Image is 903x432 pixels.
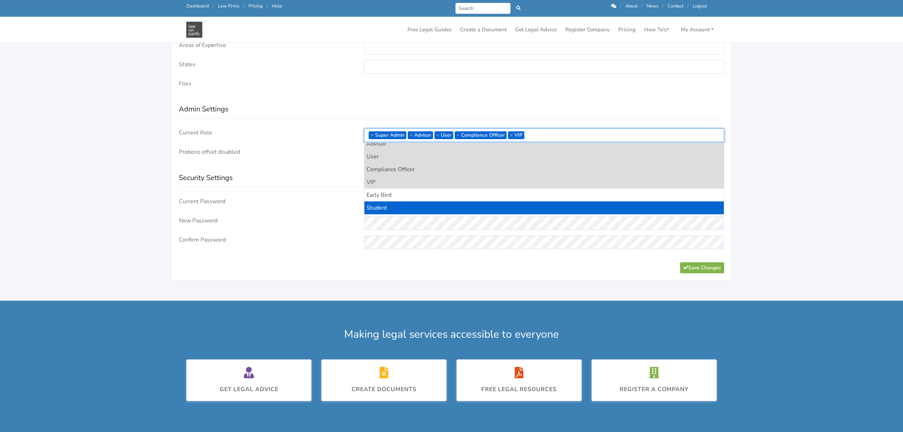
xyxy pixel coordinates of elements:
[243,3,245,9] span: /
[680,262,724,273] button: Save Changes
[179,172,724,187] h2: Security Settings
[179,60,354,69] p: States
[369,131,406,139] li: Super Admin
[510,131,513,139] span: ×
[481,385,557,394] div: Free legal resources
[364,150,724,163] li: User
[455,3,511,14] input: Search
[364,163,724,176] li: Compliance Officer
[179,148,354,157] p: Probono offset disabled
[364,189,724,201] li: Early Bird
[249,3,263,9] a: Pricing
[364,201,724,214] li: Student
[625,3,637,9] a: About
[179,216,354,226] p: New Password
[186,3,209,9] a: Dashboard
[267,3,268,9] span: /
[213,3,214,9] span: /
[456,131,459,139] span: ×
[364,176,724,189] li: VIP
[272,3,282,9] a: Help
[647,3,658,9] a: News
[687,3,689,9] span: /
[186,22,202,38] img: Law On Earth
[662,3,664,9] span: /
[620,3,621,9] span: /
[220,385,278,394] div: Get Legal Advice
[455,131,507,139] li: Compliance Officer
[179,197,354,206] p: Current Password
[410,131,412,139] span: ×
[668,3,683,9] a: Contact
[641,23,672,37] a: How To's
[370,131,373,139] span: ×
[436,131,439,139] span: ×
[321,359,447,401] a: Create Documents
[179,79,354,89] p: Files
[179,236,354,245] p: Confirm Password
[434,131,453,139] li: User
[641,3,643,9] span: /
[405,23,454,37] a: Free Legal Guides
[615,23,638,37] a: Pricing
[512,23,560,37] a: Get Legal Advice
[620,385,689,394] div: Register a Company
[218,3,239,9] a: Law Firms
[456,359,582,401] a: Free legal resources
[592,359,717,401] a: Register a Company
[693,3,707,9] a: Logout
[364,137,724,150] li: Advisor
[562,23,613,37] a: Register Company
[179,41,354,50] p: Areas of Expertise
[181,326,722,342] div: Making legal services accessible to everyone
[678,23,717,37] a: My Account
[508,131,524,139] li: VIP
[179,128,354,138] p: Current Role
[179,103,724,118] h2: Admin Settings
[408,131,433,139] li: Advisor
[186,359,311,401] a: Get Legal Advice
[457,23,509,37] a: Create a Document
[352,385,417,394] div: Create Documents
